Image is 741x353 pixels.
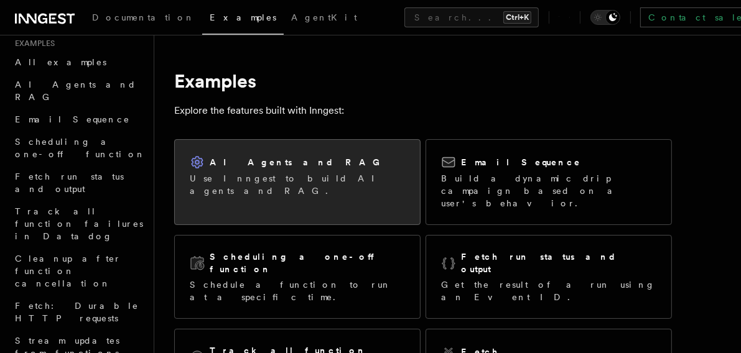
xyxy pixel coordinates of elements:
span: Examples [10,39,55,48]
span: Track all function failures in Datadog [15,206,143,241]
p: Schedule a function to run at a specific time. [190,278,405,303]
a: Email SequenceBuild a dynamic drip campaign based on a user's behavior. [426,139,672,225]
span: Fetch: Durable HTTP requests [15,301,139,323]
p: Get the result of a run using an Event ID. [441,278,656,303]
a: Examples [202,4,284,35]
span: Documentation [92,12,195,22]
span: Scheduling a one-off function [15,137,146,159]
p: Explore the features built with Inngest: [174,102,672,119]
h2: AI Agents and RAG [210,156,386,168]
button: Search...Ctrl+K [404,7,539,27]
h2: Scheduling a one-off function [210,250,405,275]
h1: Examples [174,70,672,92]
span: AI Agents and RAG [15,80,136,102]
a: All examples [10,51,146,73]
a: Fetch run status and outputGet the result of a run using an Event ID. [426,235,672,319]
a: AgentKit [284,4,365,34]
a: Fetch run status and output [10,165,146,200]
p: Use Inngest to build AI agents and RAG. [190,172,405,197]
h2: Fetch run status and output [461,250,656,275]
p: Build a dynamic drip campaign based on a user's behavior. [441,172,656,209]
h2: Email Sequence [461,156,581,168]
a: Scheduling a one-off function [10,131,146,165]
button: Toggle dark mode [590,10,620,25]
span: Fetch run status and output [15,172,124,194]
a: AI Agents and RAG [10,73,146,108]
a: Fetch: Durable HTTP requests [10,295,146,329]
span: Examples [210,12,276,22]
span: Email Sequence [15,114,130,124]
span: All examples [15,57,106,67]
a: Track all function failures in Datadog [10,200,146,247]
a: Scheduling a one-off functionSchedule a function to run at a specific time. [174,235,421,319]
span: AgentKit [291,12,357,22]
kbd: Ctrl+K [503,11,531,24]
a: Documentation [85,4,202,34]
span: Cleanup after function cancellation [15,254,121,288]
a: Cleanup after function cancellation [10,247,146,295]
a: Email Sequence [10,108,146,131]
a: AI Agents and RAGUse Inngest to build AI agents and RAG. [174,139,421,225]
